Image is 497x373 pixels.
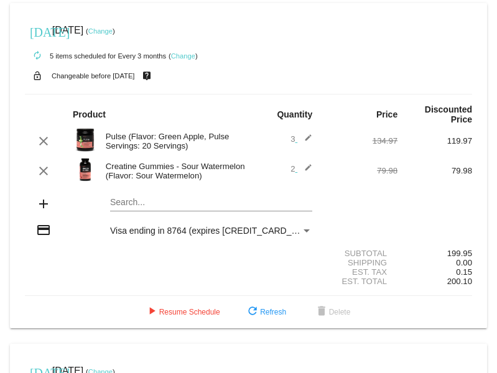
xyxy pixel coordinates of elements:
[314,305,329,320] mat-icon: delete
[456,258,472,267] span: 0.00
[456,267,472,277] span: 0.15
[73,157,98,182] img: Image-1-Creatine-Gummies-SW-1000Xx1000.png
[297,163,312,178] mat-icon: edit
[110,226,312,236] mat-select: Payment Method
[144,308,220,316] span: Resume Schedule
[36,223,51,237] mat-icon: credit_card
[100,162,249,180] div: Creatine Gummies - Sour Watermelon (Flavor: Sour Watermelon)
[235,301,296,323] button: Refresh
[447,277,472,286] span: 200.10
[314,308,351,316] span: Delete
[297,134,312,149] mat-icon: edit
[110,198,312,208] input: Search...
[52,72,135,80] small: Changeable before [DATE]
[323,166,397,175] div: 79.98
[25,52,166,60] small: 5 items scheduled for Every 3 months
[171,52,195,60] a: Change
[73,127,98,152] img: Image-1-Carousel-Pulse-20S-Green-Apple-Transp.png
[36,196,51,211] mat-icon: add
[290,134,312,144] span: 3
[139,68,154,84] mat-icon: live_help
[36,134,51,149] mat-icon: clear
[110,226,318,236] span: Visa ending in 8764 (expires [CREDIT_CARD_DATA])
[304,301,361,323] button: Delete
[88,27,113,35] a: Change
[425,104,472,124] strong: Discounted Price
[323,249,397,258] div: Subtotal
[397,136,472,145] div: 119.97
[397,166,472,175] div: 79.98
[245,305,260,320] mat-icon: refresh
[144,305,159,320] mat-icon: play_arrow
[245,308,286,316] span: Refresh
[376,109,397,119] strong: Price
[277,109,312,119] strong: Quantity
[323,267,397,277] div: Est. Tax
[86,27,115,35] small: ( )
[134,301,230,323] button: Resume Schedule
[323,136,397,145] div: 134.97
[30,24,45,39] mat-icon: [DATE]
[30,48,45,63] mat-icon: autorenew
[73,109,106,119] strong: Product
[36,163,51,178] mat-icon: clear
[30,68,45,84] mat-icon: lock_open
[100,132,249,150] div: Pulse (Flavor: Green Apple, Pulse Servings: 20 Servings)
[323,258,397,267] div: Shipping
[323,277,397,286] div: Est. Total
[290,164,312,173] span: 2
[397,249,472,258] div: 199.95
[169,52,198,60] small: ( )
